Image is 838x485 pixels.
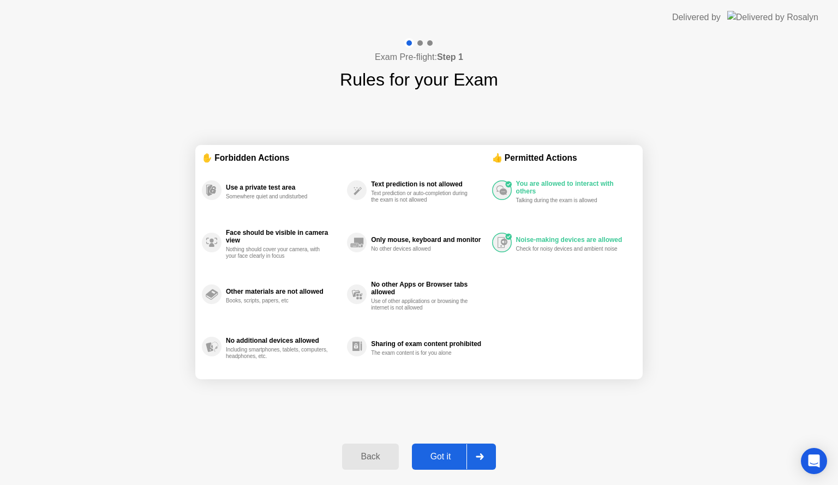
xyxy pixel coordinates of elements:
div: Text prediction is not allowed [371,180,486,188]
div: Back [345,452,395,462]
div: The exam content is for you alone [371,350,474,356]
div: Nothing should cover your camera, with your face clearly in focus [226,246,329,259]
div: Only mouse, keyboard and monitor [371,236,486,244]
div: ✋ Forbidden Actions [202,151,492,164]
h1: Rules for your Exam [340,66,498,93]
button: Back [342,444,398,470]
div: You are allowed to interact with others [516,180,631,195]
div: Somewhere quiet and undisturbed [226,193,329,200]
div: Including smartphones, tablets, computers, headphones, etc. [226,347,329,360]
h4: Exam Pre-flight: [375,51,463,64]
div: Check for noisy devices and ambient noise [516,246,619,252]
div: No additional devices allowed [226,337,342,344]
div: No other devices allowed [371,246,474,252]
div: Books, scripts, papers, etc [226,298,329,304]
button: Got it [412,444,496,470]
div: Face should be visible in camera view [226,229,342,244]
div: 👍 Permitted Actions [492,151,636,164]
div: Talking during the exam is allowed [516,197,619,204]
div: Delivered by [672,11,721,24]
div: Text prediction or auto-completion during the exam is not allowed [371,190,474,203]
div: Other materials are not allowed [226,288,342,295]
div: Use a private test area [226,184,342,191]
img: Delivered by Rosalyn [727,11,818,23]
div: Open Intercom Messenger [801,448,827,474]
div: No other Apps or Browser tabs allowed [371,281,486,296]
b: Step 1 [437,52,463,62]
div: Got it [415,452,466,462]
div: Use of other applications or browsing the internet is not allowed [371,298,474,311]
div: Noise-making devices are allowed [516,236,631,244]
div: Sharing of exam content prohibited [371,340,486,348]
